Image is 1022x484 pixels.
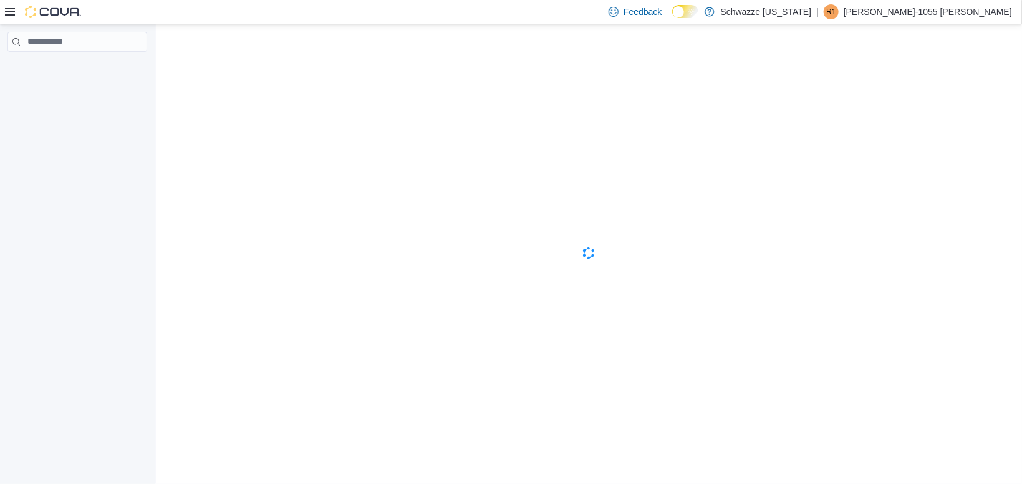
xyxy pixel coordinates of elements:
p: [PERSON_NAME]-1055 [PERSON_NAME] [844,4,1012,19]
p: | [816,4,819,19]
p: Schwazze [US_STATE] [721,4,812,19]
span: R1 [826,4,836,19]
input: Dark Mode [672,5,698,18]
div: Renee-1055 Bailey [824,4,839,19]
span: Dark Mode [672,18,673,19]
nav: Complex example [7,54,147,84]
span: Feedback [624,6,662,18]
img: Cova [25,6,81,18]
